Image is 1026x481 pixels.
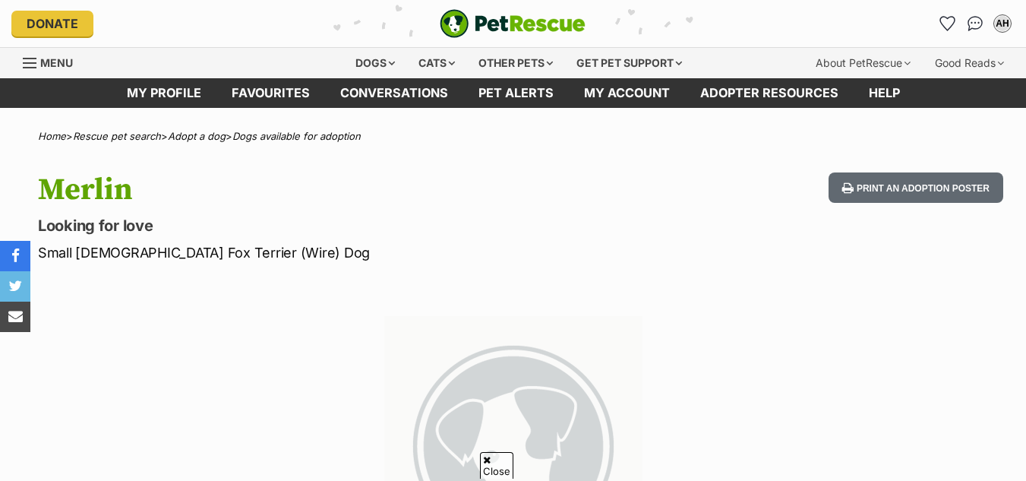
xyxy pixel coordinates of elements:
a: My account [569,78,685,108]
div: Good Reads [924,48,1015,78]
div: Get pet support [566,48,693,78]
div: AH [995,16,1010,31]
img: logo-e224e6f780fb5917bec1dbf3a21bbac754714ae5b6737aabdf751b685950b380.svg [440,9,586,38]
a: Menu [23,48,84,75]
ul: Account quick links [936,11,1015,36]
a: Help [854,78,915,108]
a: Pet alerts [463,78,569,108]
img: chat-41dd97257d64d25036548639549fe6c8038ab92f7586957e7f3b1b290dea8141.svg [968,16,983,31]
a: Dogs available for adoption [232,130,361,142]
a: Favourites [216,78,325,108]
button: Print an adoption poster [829,172,1003,204]
a: My profile [112,78,216,108]
a: conversations [325,78,463,108]
p: Small [DEMOGRAPHIC_DATA] Fox Terrier (Wire) Dog [38,242,627,263]
a: Donate [11,11,93,36]
div: Other pets [468,48,564,78]
a: Favourites [936,11,960,36]
button: My account [990,11,1015,36]
div: Cats [408,48,466,78]
a: Conversations [963,11,987,36]
a: Adopter resources [685,78,854,108]
a: Adopt a dog [168,130,226,142]
a: PetRescue [440,9,586,38]
a: Rescue pet search [73,130,161,142]
a: Home [38,130,66,142]
div: About PetRescue [805,48,921,78]
div: Dogs [345,48,406,78]
span: Close [480,452,513,479]
h1: Merlin [38,172,627,207]
span: Menu [40,56,73,69]
p: Looking for love [38,215,627,236]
